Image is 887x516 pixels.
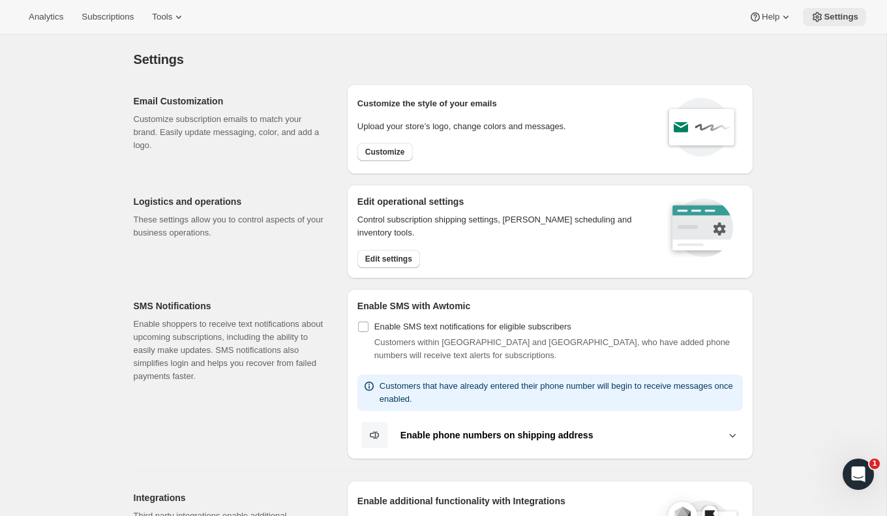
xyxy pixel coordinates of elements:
[357,195,649,208] h2: Edit operational settings
[824,12,858,22] span: Settings
[152,12,172,22] span: Tools
[357,143,413,161] button: Customize
[762,12,779,22] span: Help
[357,299,743,312] h2: Enable SMS with Awtomic
[400,430,594,440] b: Enable phone numbers on shipping address
[365,254,412,264] span: Edit settings
[374,322,571,331] span: Enable SMS text notifications for eligible subscribers
[357,494,655,508] h2: Enable additional functionality with Integrations
[134,299,326,312] h2: SMS Notifications
[74,8,142,26] button: Subscriptions
[741,8,800,26] button: Help
[134,213,326,239] p: These settings allow you to control aspects of your business operations.
[357,213,649,239] p: Control subscription shipping settings, [PERSON_NAME] scheduling and inventory tools.
[29,12,63,22] span: Analytics
[803,8,866,26] button: Settings
[869,459,880,469] span: 1
[357,97,497,110] p: Customize the style of your emails
[134,195,326,208] h2: Logistics and operations
[380,380,738,406] p: Customers that have already entered their phone number will begin to receive messages once enabled.
[134,318,326,383] p: Enable shoppers to receive text notifications about upcoming subscriptions, including the ability...
[843,459,874,490] iframe: Intercom live chat
[365,147,405,157] span: Customize
[357,421,743,449] button: Enable phone numbers on shipping address
[357,250,420,268] button: Edit settings
[134,52,184,67] span: Settings
[82,12,134,22] span: Subscriptions
[134,95,326,108] h2: Email Customization
[134,113,326,152] p: Customize subscription emails to match your brand. Easily update messaging, color, and add a logo.
[21,8,71,26] button: Analytics
[374,337,730,360] span: Customers within [GEOGRAPHIC_DATA] and [GEOGRAPHIC_DATA], who have added phone numbers will recei...
[134,491,326,504] h2: Integrations
[357,120,566,133] p: Upload your store’s logo, change colors and messages.
[144,8,193,26] button: Tools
